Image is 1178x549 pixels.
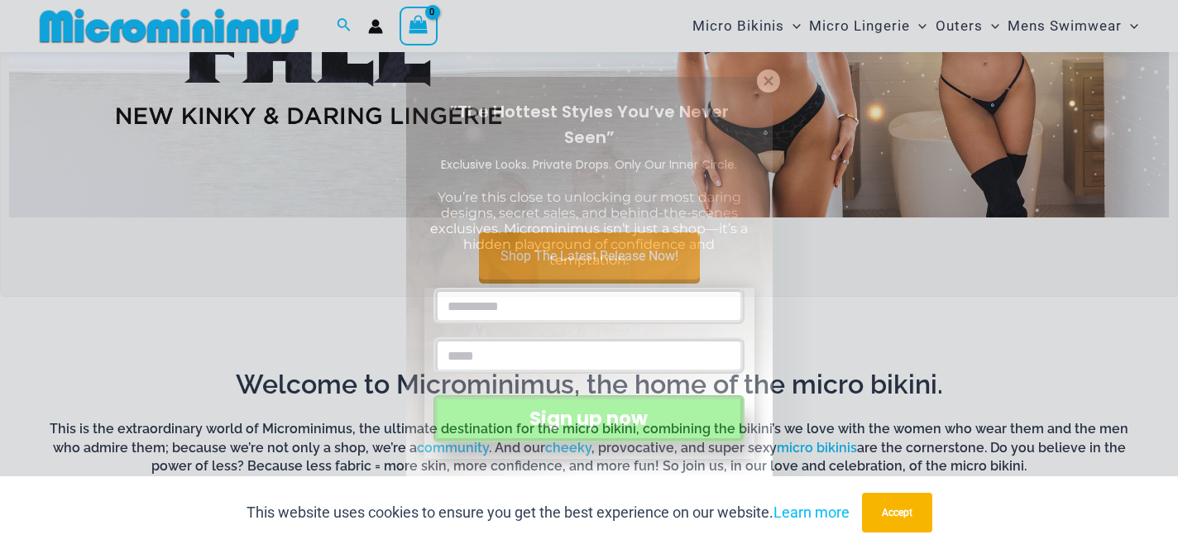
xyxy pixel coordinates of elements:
[247,500,850,525] p: This website uses cookies to ensure you get the best experience on our website.
[449,100,729,149] span: “The Hottest Styles You’ve Never Seen”
[757,69,780,93] button: Close
[433,395,744,442] button: Sign up now
[441,156,737,173] span: Exclusive Looks. Private Drops. Only Our Inner Circle.
[862,493,932,532] button: Accept
[430,189,748,269] span: You’re this close to unlocking our most daring designs, secret sales, and behind-the-scenes exclu...
[773,504,850,521] a: Learn more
